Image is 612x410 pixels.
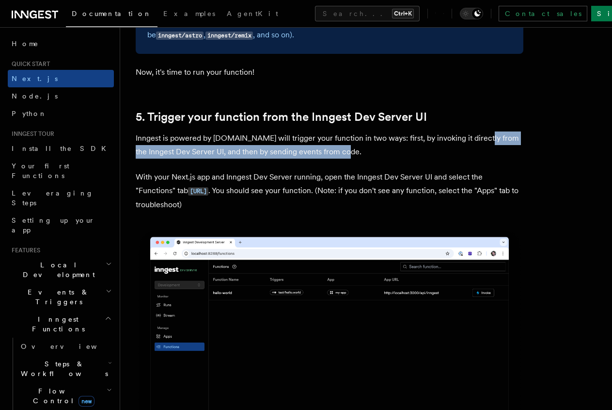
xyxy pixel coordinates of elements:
[8,212,114,239] a: Setting up your app
[8,184,114,212] a: Leveraging Steps
[8,60,50,68] span: Quick start
[315,6,420,21] button: Search...Ctrl+K
[12,189,94,207] span: Leveraging Steps
[12,145,112,152] span: Install the SDK
[78,396,94,407] span: new
[227,10,278,17] span: AgentKit
[188,187,208,196] code: [URL]
[12,75,58,82] span: Next.js
[392,9,414,18] kbd: Ctrl+K
[17,338,114,355] a: Overview
[8,35,114,52] a: Home
[499,6,587,21] a: Contact sales
[8,105,114,122] a: Python
[17,359,108,378] span: Steps & Workflows
[12,92,58,100] span: Node.js
[12,110,47,117] span: Python
[12,216,95,234] span: Setting up your app
[157,3,221,26] a: Examples
[136,170,523,212] p: With your Next.js app and Inngest Dev Server running, open the Inngest Dev Server UI and select t...
[17,386,107,406] span: Flow Control
[8,140,114,157] a: Install the SDK
[8,70,114,87] a: Next.js
[12,39,39,49] span: Home
[136,110,427,124] a: 5. Trigger your function from the Inngest Dev Server UI
[72,10,152,17] span: Documentation
[12,162,69,180] span: Your first Functions
[460,8,483,19] button: Toggle dark mode
[8,283,114,311] button: Events & Triggers
[156,32,204,40] code: inngest/astro
[205,32,253,40] code: inngest/remix
[21,343,121,350] span: Overview
[8,87,114,105] a: Node.js
[136,66,523,79] p: Now, it's time to run your function!
[8,246,40,254] span: Features
[8,260,106,279] span: Local Development
[8,130,54,138] span: Inngest tour
[8,157,114,184] a: Your first Functions
[8,256,114,283] button: Local Development
[17,355,114,382] button: Steps & Workflows
[17,382,114,410] button: Flow Controlnew
[8,311,114,338] button: Inngest Functions
[188,186,208,195] a: [URL]
[221,3,284,26] a: AgentKit
[8,287,106,307] span: Events & Triggers
[136,131,523,159] p: Inngest is powered by [DOMAIN_NAME] will trigger your function in two ways: first, by invoking it...
[163,10,215,17] span: Examples
[66,3,157,27] a: Documentation
[8,314,105,334] span: Inngest Functions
